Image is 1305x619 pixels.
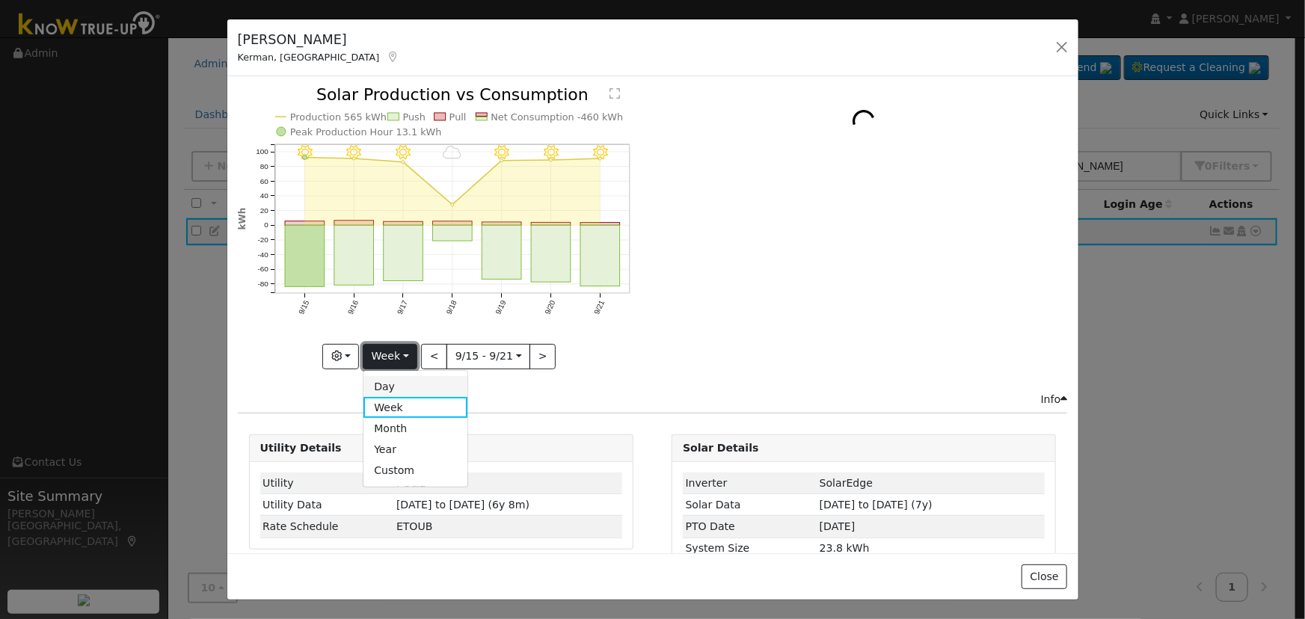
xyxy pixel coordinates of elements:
[683,516,817,538] td: PTO Date
[238,52,380,63] span: Kerman, [GEOGRAPHIC_DATA]
[260,494,394,516] td: Utility Data
[363,418,467,439] a: Month
[260,516,394,538] td: Rate Schedule
[257,250,268,259] text: -40
[820,542,870,554] span: 23.8 kWh
[352,157,355,160] circle: onclick=""
[387,51,400,63] a: Map
[402,111,425,123] text: Push
[449,111,467,123] text: Pull
[363,461,467,481] a: Custom
[550,158,553,161] circle: onclick=""
[260,162,268,170] text: 80
[260,206,268,215] text: 20
[1022,564,1067,590] button: Close
[432,221,472,225] rect: onclick=""
[257,265,268,274] text: -60
[683,538,817,559] td: System Size
[396,146,411,161] i: 9/17 - Clear
[316,85,589,104] text: Solar Production vs Consumption
[290,126,442,138] text: Peak Production Hour 13.1 kWh
[820,499,933,511] span: [DATE] to [DATE] (7y)
[260,192,268,200] text: 40
[543,299,556,316] text: 9/20
[346,299,360,316] text: 9/16
[396,299,409,316] text: 9/17
[451,203,454,206] circle: onclick=""
[580,226,620,286] rect: onclick=""
[592,299,606,316] text: 9/21
[500,159,503,162] circle: onclick=""
[402,161,405,164] circle: onclick=""
[531,226,571,283] rect: onclick=""
[593,146,608,161] i: 9/21 - Clear
[260,442,342,454] strong: Utility Details
[432,226,472,241] rect: onclick=""
[334,221,374,226] rect: onclick=""
[384,222,423,226] rect: onclick=""
[494,146,509,161] i: 9/19 - Clear
[297,299,310,316] text: 9/15
[445,299,458,316] text: 9/18
[494,299,507,316] text: 9/19
[363,439,467,460] a: Year
[285,221,325,226] rect: onclick=""
[446,344,530,369] button: 9/15 - 9/21
[238,30,400,49] h5: [PERSON_NAME]
[260,472,394,494] td: Utility
[482,226,521,280] rect: onclick=""
[297,146,312,161] i: 9/15 - Clear
[482,222,521,225] rect: onclick=""
[609,87,620,99] text: 
[443,146,461,161] i: 9/18 - Cloudy
[256,148,268,156] text: 100
[683,494,817,516] td: Solar Data
[384,226,423,281] rect: onclick=""
[531,223,571,226] rect: onclick=""
[580,223,620,226] rect: onclick=""
[264,221,268,230] text: 0
[396,477,426,489] span: ID: 5051108, authorized: 07/31/20
[421,344,447,369] button: <
[257,280,268,289] text: -80
[491,111,623,123] text: Net Consumption -460 kWh
[529,344,556,369] button: >
[598,158,601,161] circle: onclick=""
[290,111,387,123] text: Production 565 kWh
[257,236,268,244] text: -20
[396,520,433,532] span: W
[363,397,467,418] a: Week
[237,208,248,230] text: kWh
[285,226,325,287] rect: onclick=""
[820,520,856,532] span: [DATE]
[544,146,559,161] i: 9/20 - Clear
[820,477,873,489] span: ID: 437856, authorized: 10/17/18
[363,344,417,369] button: Week
[683,442,758,454] strong: Solar Details
[396,499,529,511] span: [DATE] to [DATE] (6y 8m)
[334,226,374,286] rect: onclick=""
[363,376,467,397] a: Day
[1041,392,1068,407] div: Info
[260,177,268,185] text: 60
[302,155,307,160] circle: onclick=""
[683,472,817,494] td: Inverter
[346,146,361,161] i: 9/16 - Clear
